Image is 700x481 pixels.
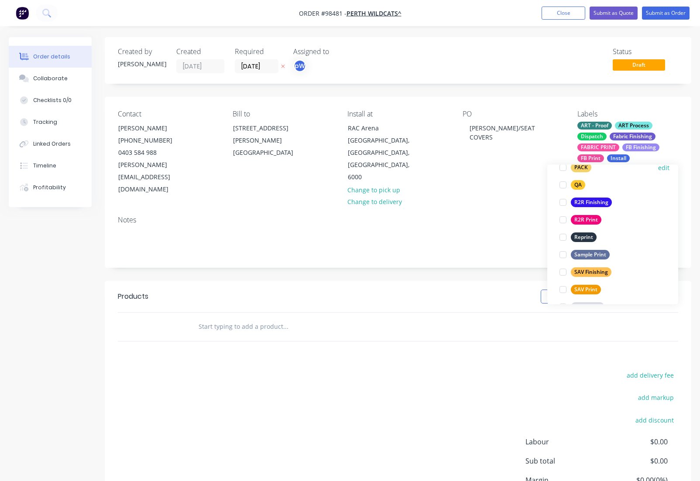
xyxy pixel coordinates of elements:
[622,369,678,381] button: add delivery fee
[463,122,563,143] div: [PERSON_NAME]/SEAT COVERS
[577,110,678,118] div: Labels
[556,301,608,314] button: Site Check
[118,122,191,134] div: [PERSON_NAME]
[556,249,613,261] button: Sample Print
[33,162,56,170] div: Timeline
[233,122,305,147] div: [STREET_ADDRESS][PERSON_NAME]
[16,7,29,20] img: Factory
[348,134,420,183] div: [GEOGRAPHIC_DATA], [GEOGRAPHIC_DATA], [GEOGRAPHIC_DATA], 6000
[610,133,655,140] div: Fabric Finishing
[658,163,669,172] button: edit
[235,48,283,56] div: Required
[525,456,603,466] span: Sub total
[9,155,92,177] button: Timeline
[571,268,611,277] div: SAV Finishing
[556,232,600,244] button: Reprint
[571,303,604,312] div: Site Check
[541,290,608,304] button: Show / Hide columns
[556,197,615,209] button: R2R Finishing
[233,147,305,159] div: [GEOGRAPHIC_DATA]
[556,284,604,296] button: SAV Print
[556,214,605,226] button: R2R Print
[603,437,668,447] span: $0.00
[33,140,71,148] div: Linked Orders
[556,179,589,191] button: QA
[590,7,638,20] button: Submit as Quote
[463,110,563,118] div: PO
[343,184,405,195] button: Change to pick up
[613,59,665,70] span: Draft
[9,89,92,111] button: Checklists 0/0
[33,75,68,82] div: Collaborate
[340,122,428,184] div: RAC Arena[GEOGRAPHIC_DATA], [GEOGRAPHIC_DATA], [GEOGRAPHIC_DATA], 6000
[348,122,420,134] div: RAC Arena
[556,266,615,279] button: SAV Finishing
[299,9,347,17] span: Order #98481 -
[642,7,690,20] button: Submit as Order
[347,110,448,118] div: Install at
[603,456,668,466] span: $0.00
[571,163,591,173] div: PACK
[542,7,585,20] button: Close
[9,177,92,198] button: Profitability
[9,111,92,133] button: Tracking
[577,143,619,151] div: FABRIC PRINT
[33,118,57,126] div: Tracking
[577,133,607,140] div: Dispatch
[118,147,191,159] div: 0403 584 988
[347,9,401,17] a: PERTH WILDCATS^
[571,215,601,225] div: R2R Print
[613,48,678,56] div: Status
[118,159,191,195] div: [PERSON_NAME][EMAIL_ADDRESS][DOMAIN_NAME]
[9,68,92,89] button: Collaborate
[9,133,92,155] button: Linked Orders
[9,46,92,68] button: Order details
[622,143,659,151] div: FB Finishing
[577,154,604,162] div: FB Print
[226,122,313,159] div: [STREET_ADDRESS][PERSON_NAME][GEOGRAPHIC_DATA]
[33,184,66,191] div: Profitability
[118,48,166,56] div: Created by
[118,110,219,118] div: Contact
[176,48,224,56] div: Created
[556,162,595,174] button: PACK
[118,134,191,147] div: [PHONE_NUMBER]
[118,291,148,302] div: Products
[631,414,678,426] button: add discount
[111,122,198,196] div: [PERSON_NAME][PHONE_NUMBER]0403 584 988[PERSON_NAME][EMAIL_ADDRESS][DOMAIN_NAME]
[525,437,603,447] span: Labour
[607,154,630,162] div: Install
[571,181,585,190] div: QA
[571,250,610,260] div: Sample Print
[33,96,72,104] div: Checklists 0/0
[33,53,70,61] div: Order details
[198,318,373,335] input: Start typing to add a product...
[118,59,166,68] div: [PERSON_NAME]
[343,196,406,208] button: Change to delivery
[293,59,306,72] button: pW
[571,285,601,295] div: SAV Print
[577,122,612,130] div: ART - Proof
[633,392,678,403] button: add markup
[118,216,678,224] div: Notes
[233,110,333,118] div: Bill to
[571,233,597,242] div: Reprint
[571,198,612,208] div: R2R Finishing
[615,122,652,130] div: ART Process
[293,48,381,56] div: Assigned to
